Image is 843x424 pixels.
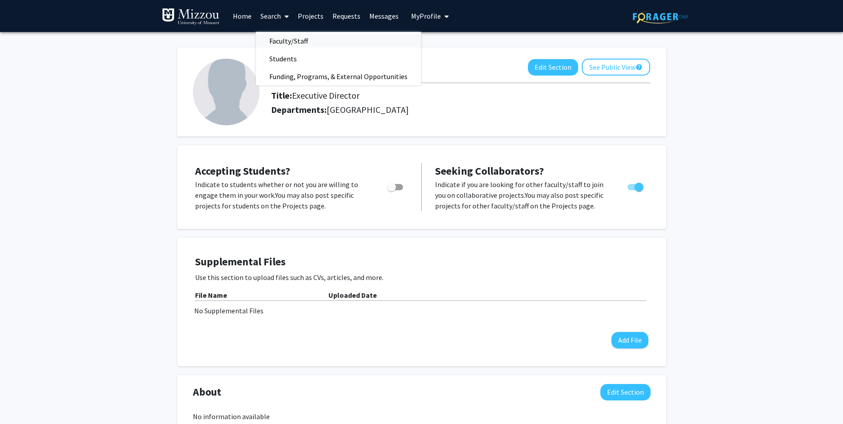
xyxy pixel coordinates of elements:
[256,34,421,48] a: Faculty/Staff
[195,164,290,178] span: Accepting Students?
[435,179,611,211] p: Indicate if you are looking for other faculty/staff to join you on collaborative projects. You ma...
[633,10,688,24] img: ForagerOne Logo
[256,70,421,83] a: Funding, Programs, & External Opportunities
[328,291,377,300] b: Uploaded Date
[195,272,648,283] p: Use this section to upload files such as CVs, articles, and more.
[195,291,227,300] b: File Name
[256,68,421,85] span: Funding, Programs, & External Opportunities
[193,411,651,422] div: No information available
[271,90,360,101] h2: Title:
[411,12,441,20] span: My Profile
[528,59,578,76] button: Edit Section
[327,104,409,115] span: [GEOGRAPHIC_DATA]
[195,179,370,211] p: Indicate to students whether or not you are willing to engage them in your work. You may also pos...
[582,59,650,76] button: See Public View
[195,256,648,268] h4: Supplemental Files
[264,104,657,115] h2: Departments:
[256,0,293,32] a: Search
[435,164,544,178] span: Seeking Collaborators?
[162,8,220,26] img: University of Missouri Logo
[611,332,648,348] button: Add File
[328,0,365,32] a: Requests
[193,59,260,125] img: Profile Picture
[7,384,38,417] iframe: Chat
[293,0,328,32] a: Projects
[292,90,360,101] span: Executive Director
[194,305,649,316] div: No Supplemental Files
[624,179,648,192] div: Toggle
[256,32,321,50] span: Faculty/Staff
[365,0,403,32] a: Messages
[384,179,408,192] div: Toggle
[228,0,256,32] a: Home
[600,384,651,400] button: Edit About
[256,52,421,65] a: Students
[635,62,643,72] mat-icon: help
[193,384,221,400] span: About
[256,50,310,68] span: Students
